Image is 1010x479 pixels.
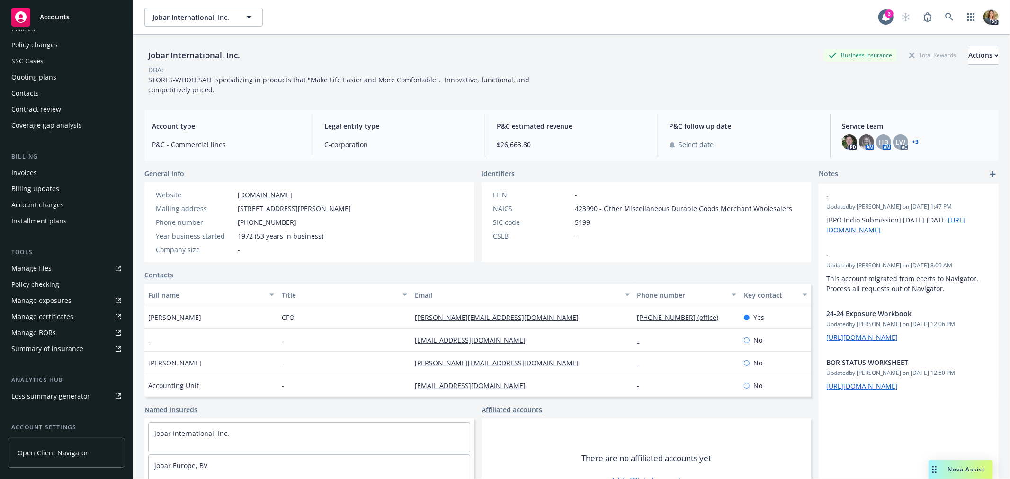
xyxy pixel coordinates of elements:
img: photo [983,9,999,25]
span: Updated by [PERSON_NAME] on [DATE] 12:50 PM [826,369,991,377]
span: - [826,250,966,260]
a: Search [940,8,959,27]
button: Title [278,284,411,306]
a: SSC Cases [8,53,125,69]
span: - [575,231,577,241]
div: Contacts [11,86,39,101]
a: [PERSON_NAME][EMAIL_ADDRESS][DOMAIN_NAME] [415,358,586,367]
span: CFO [282,312,295,322]
span: General info [144,169,184,178]
div: DBA: - [148,65,166,75]
div: Account charges [11,197,64,213]
div: Manage exposures [11,293,72,308]
span: This account migrated from ecerts to Navigator. Process all requests out of Navigator. [826,274,980,293]
span: Notes [819,169,838,180]
a: - [637,381,647,390]
div: NAICS [493,204,571,213]
span: P&C follow up date [670,121,819,131]
div: CSLB [493,231,571,241]
span: HB [879,137,888,147]
div: BOR STATUS WORKSHEETUpdatedby [PERSON_NAME] on [DATE] 12:50 PM[URL][DOMAIN_NAME] [819,350,999,399]
span: Open Client Navigator [18,448,88,458]
img: photo [842,134,857,150]
div: Coverage gap analysis [11,118,82,133]
a: Account charges [8,197,125,213]
span: Identifiers [482,169,515,178]
div: Business Insurance [824,49,897,61]
span: - [282,381,284,390]
a: [DOMAIN_NAME] [238,190,292,199]
span: [STREET_ADDRESS][PERSON_NAME] [238,204,351,213]
div: Billing updates [11,181,59,196]
div: -Updatedby [PERSON_NAME] on [DATE] 8:09 AMThis account migrated from ecerts to Navigator. Process... [819,242,999,301]
div: Manage certificates [11,309,73,324]
span: - [282,358,284,368]
button: Key contact [740,284,811,306]
span: - [575,190,577,200]
div: Analytics hub [8,375,125,385]
div: Company size [156,245,234,255]
div: Tools [8,248,125,257]
div: Policy checking [11,277,59,292]
a: jobar Europe, BV [154,461,207,470]
div: Manage files [11,261,52,276]
div: 24-24 Exposure WorkbookUpdatedby [PERSON_NAME] on [DATE] 12:06 PM[URL][DOMAIN_NAME] [819,301,999,350]
a: [EMAIL_ADDRESS][DOMAIN_NAME] [415,381,533,390]
a: Manage BORs [8,325,125,340]
a: Summary of insurance [8,341,125,356]
a: Quoting plans [8,70,125,85]
span: - [826,191,966,201]
span: C-corporation [324,140,474,150]
span: Accounting Unit [148,381,199,390]
a: Jobar International, Inc. [154,429,229,438]
a: +3 [912,139,919,145]
div: Email [415,290,619,300]
a: Report a Bug [918,8,937,27]
a: [PERSON_NAME][EMAIL_ADDRESS][DOMAIN_NAME] [415,313,586,322]
span: P&C - Commercial lines [152,140,301,150]
a: - [637,336,647,345]
span: BOR STATUS WORKSHEET [826,357,966,367]
div: Phone number [156,217,234,227]
span: Updated by [PERSON_NAME] on [DATE] 1:47 PM [826,203,991,211]
span: Manage exposures [8,293,125,308]
span: 1972 (53 years in business) [238,231,323,241]
span: Nova Assist [948,465,985,473]
div: Actions [968,46,999,64]
a: Coverage gap analysis [8,118,125,133]
div: Jobar International, Inc. [144,49,244,62]
span: P&C estimated revenue [497,121,646,131]
button: Phone number [634,284,740,306]
span: No [753,381,762,390]
span: [PERSON_NAME] [148,358,201,368]
a: Accounts [8,4,125,30]
div: Contract review [11,102,61,117]
div: Full name [148,290,264,300]
a: Installment plans [8,213,125,229]
span: Jobar International, Inc. [152,12,234,22]
a: Manage certificates [8,309,125,324]
button: Email [411,284,633,306]
a: [PHONE_NUMBER] (office) [637,313,726,322]
a: Switch app [962,8,981,27]
div: FEIN [493,190,571,200]
a: Affiliated accounts [482,405,542,415]
div: SIC code [493,217,571,227]
span: - [148,335,151,345]
span: $26,663.80 [497,140,646,150]
span: No [753,358,762,368]
button: Full name [144,284,278,306]
span: STORES-WHOLESALE specializing in products that "Make Life Easier and More Comfortable". Innovativ... [148,75,531,94]
span: Accounts [40,13,70,21]
div: -Updatedby [PERSON_NAME] on [DATE] 1:47 PM[BPO Indio Submission] [DATE]-[DATE][URL][DOMAIN_NAME] [819,184,999,242]
span: Legal entity type [324,121,474,131]
span: Service team [842,121,991,131]
div: Manage BORs [11,325,56,340]
div: Title [282,290,397,300]
div: Summary of insurance [11,341,83,356]
img: photo [859,134,874,150]
a: [EMAIL_ADDRESS][DOMAIN_NAME] [415,336,533,345]
span: Account type [152,121,301,131]
div: SSC Cases [11,53,44,69]
div: Billing [8,152,125,161]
